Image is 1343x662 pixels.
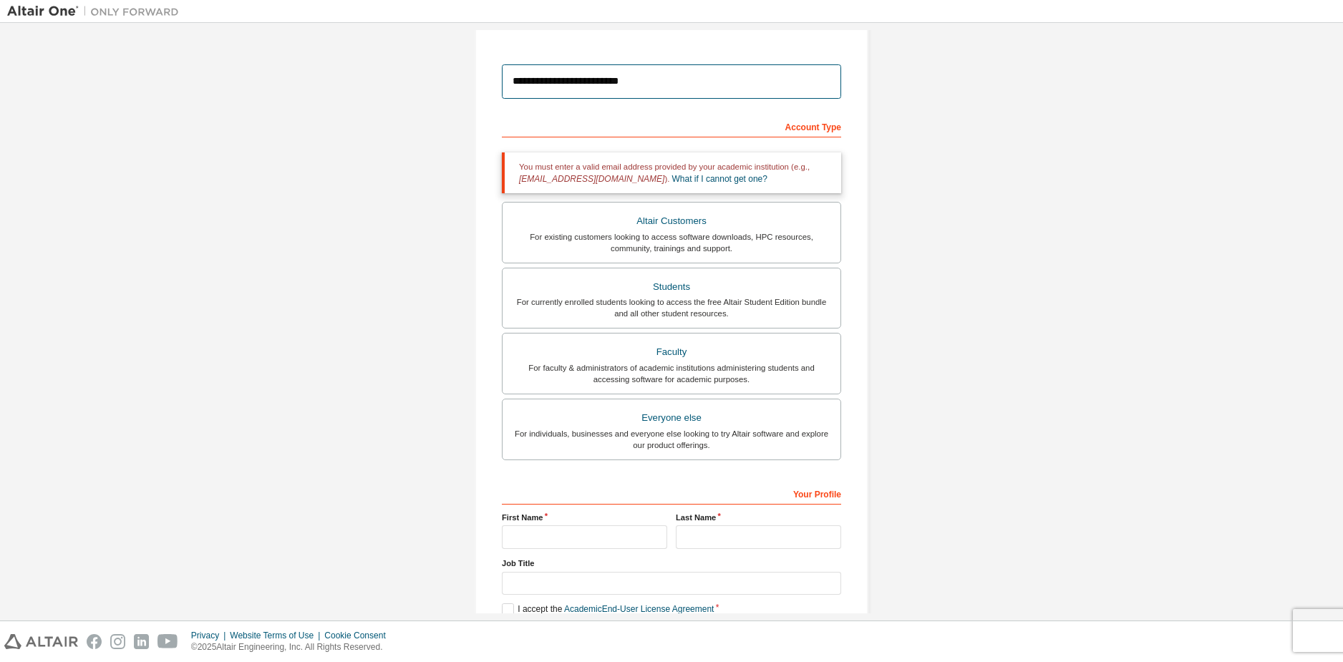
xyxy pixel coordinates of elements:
div: For existing customers looking to access software downloads, HPC resources, community, trainings ... [511,231,832,254]
img: linkedin.svg [134,634,149,649]
div: Cookie Consent [324,630,394,641]
div: For currently enrolled students looking to access the free Altair Student Edition bundle and all ... [511,296,832,319]
div: Your Profile [502,482,841,505]
img: youtube.svg [157,634,178,649]
img: instagram.svg [110,634,125,649]
div: For individuals, businesses and everyone else looking to try Altair software and explore our prod... [511,428,832,451]
label: Last Name [676,512,841,523]
div: Website Terms of Use [230,630,324,641]
img: altair_logo.svg [4,634,78,649]
label: I accept the [502,603,714,615]
div: You must enter a valid email address provided by your academic institution (e.g., ). [502,152,841,193]
div: For faculty & administrators of academic institutions administering students and accessing softwa... [511,362,832,385]
div: Students [511,277,832,297]
span: [EMAIL_ADDRESS][DOMAIN_NAME] [519,174,664,184]
label: Job Title [502,558,841,569]
img: Altair One [7,4,186,19]
p: © 2025 Altair Engineering, Inc. All Rights Reserved. [191,641,394,653]
img: facebook.svg [87,634,102,649]
div: Everyone else [511,408,832,428]
a: What if I cannot get one? [672,174,767,184]
div: Account Type [502,115,841,137]
label: First Name [502,512,667,523]
div: Altair Customers [511,211,832,231]
a: Academic End-User License Agreement [564,604,714,614]
div: Privacy [191,630,230,641]
div: Faculty [511,342,832,362]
